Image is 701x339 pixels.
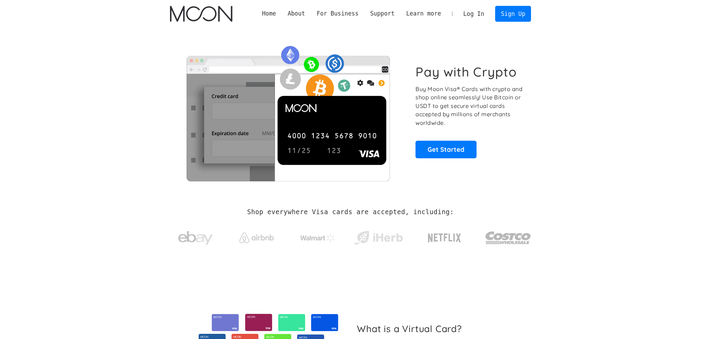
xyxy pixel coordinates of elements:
[178,227,213,249] img: ebay
[458,6,490,21] a: Log In
[288,9,305,18] div: About
[282,9,311,18] div: About
[353,222,404,250] a: iHerb
[370,9,394,18] div: Support
[353,229,404,247] img: iHerb
[170,220,221,252] a: ebay
[292,227,343,246] a: Walmart
[495,6,531,21] a: Sign Up
[485,218,531,254] a: Costco
[256,9,282,18] a: Home
[414,222,475,250] a: Netflix
[357,323,525,334] h2: What is a Virtual Card?
[400,9,447,18] div: Learn more
[239,232,274,243] img: Airbnb
[427,229,462,247] img: Netflix
[170,6,232,22] a: home
[311,9,364,18] div: For Business
[415,85,523,127] p: Buy Moon Visa® Cards with crypto and shop online seamlessly! Use Bitcoin or USDT to get secure vi...
[415,141,477,158] a: Get Started
[300,234,335,242] img: Walmart
[231,226,282,247] a: Airbnb
[406,9,441,18] div: Learn more
[170,41,406,181] img: Moon Cards let you spend your crypto anywhere Visa is accepted.
[247,208,454,216] h2: Shop everywhere Visa cards are accepted, including:
[170,6,232,22] img: Moon Logo
[415,64,517,80] h1: Pay with Crypto
[485,225,531,251] img: Costco
[317,9,358,18] div: For Business
[364,9,400,18] div: Support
